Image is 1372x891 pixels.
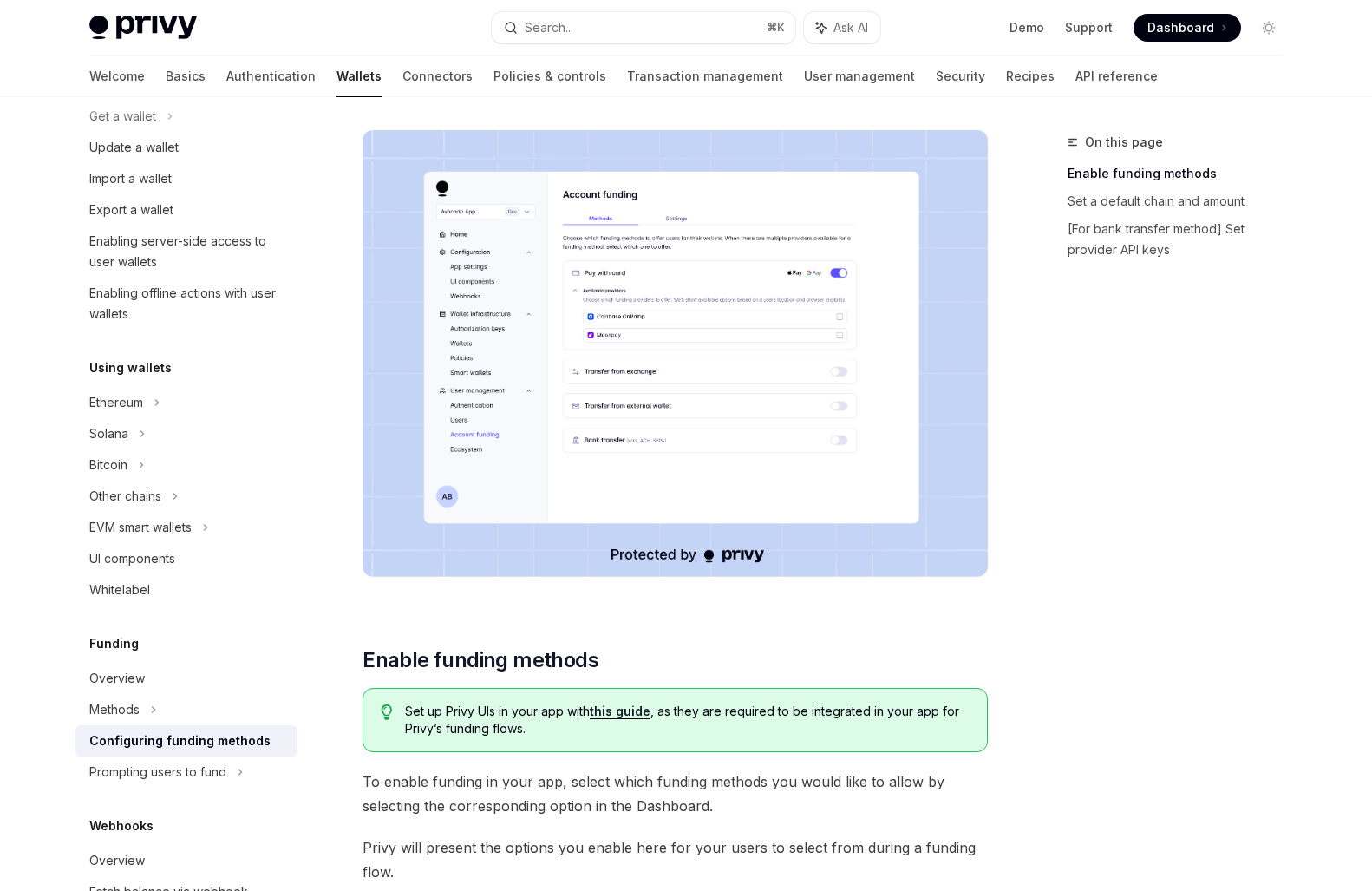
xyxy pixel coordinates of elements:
a: Support [1065,19,1113,36]
img: light logo [89,16,197,40]
button: Search...⌘K [492,12,795,43]
a: Policies & controls [493,56,606,97]
a: Enable funding methods [1068,160,1297,187]
div: Methods [89,699,140,720]
a: Whitelabel [75,574,297,606]
span: Ask AI [833,19,868,36]
span: Set up Privy UIs in your app with , as they are required to be integrated in your app for Privy’s... [405,703,970,737]
a: Dashboard [1134,14,1241,42]
div: Other chains [89,486,161,507]
a: Export a wallet [75,194,297,226]
div: Prompting users to fund [89,762,226,783]
button: Ask AI [804,12,880,43]
div: Overview [89,668,145,689]
div: Whitelabel [89,580,150,600]
a: Import a wallet [75,163,297,194]
a: Security [936,56,985,97]
div: Configuring funding methods [89,730,271,751]
a: Transaction management [627,56,783,97]
a: UI components [75,543,297,574]
a: Overview [75,663,297,694]
span: To enable funding in your app, select which funding methods you would like to allow by selecting ... [363,770,988,818]
a: Demo [1009,19,1044,36]
span: On this page [1085,132,1163,153]
div: Search... [525,17,573,38]
a: Enabling server-side access to user wallets [75,226,297,278]
div: Enabling offline actions with user wallets [89,283,287,324]
div: UI components [89,548,175,569]
svg: Tip [381,704,393,720]
a: Wallets [336,56,382,97]
div: Overview [89,850,145,871]
button: Toggle dark mode [1255,14,1283,42]
a: User management [804,56,915,97]
span: ⌘ K [767,21,785,35]
div: Solana [89,423,128,444]
a: Basics [166,56,206,97]
span: Enable funding methods [363,646,598,674]
a: this guide [590,704,650,719]
div: Export a wallet [89,200,173,220]
a: Enabling offline actions with user wallets [75,278,297,330]
h5: Using wallets [89,357,172,378]
a: API reference [1075,56,1158,97]
div: Enabling server-side access to user wallets [89,231,287,272]
img: Fundingupdate PNG [363,130,988,577]
div: Import a wallet [89,168,172,189]
a: Recipes [1006,56,1055,97]
div: EVM smart wallets [89,517,192,538]
h5: Webhooks [89,816,154,836]
div: Ethereum [89,392,143,413]
a: Configuring funding methods [75,725,297,757]
a: Set a default chain and amount [1068,187,1297,215]
a: Overview [75,845,297,876]
a: Update a wallet [75,132,297,163]
a: Connectors [402,56,473,97]
a: Welcome [89,56,145,97]
div: Bitcoin [89,455,127,475]
div: Update a wallet [89,137,179,158]
a: Authentication [226,56,316,97]
span: Privy will present the options you enable here for your users to select from during a funding flow. [363,835,988,884]
h5: Funding [89,633,139,654]
span: Dashboard [1147,19,1214,36]
a: [For bank transfer method] Set provider API keys [1068,215,1297,264]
